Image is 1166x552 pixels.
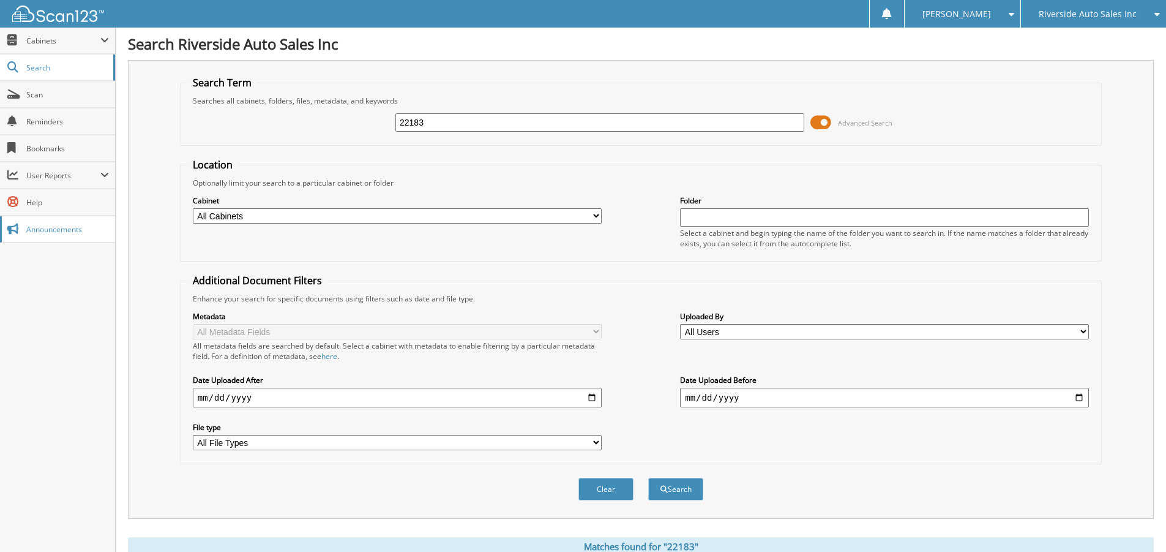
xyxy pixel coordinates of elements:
[193,375,602,385] label: Date Uploaded After
[1105,493,1166,552] iframe: Chat Widget
[187,178,1095,188] div: Optionally limit your search to a particular cabinet or folder
[648,478,703,501] button: Search
[680,311,1089,322] label: Uploaded By
[128,34,1154,54] h1: Search Riverside Auto Sales Inc
[26,197,109,208] span: Help
[26,89,109,100] span: Scan
[193,195,602,206] label: Cabinet
[838,118,892,127] span: Advanced Search
[187,158,239,172] legend: Location
[26,143,109,154] span: Bookmarks
[680,388,1089,407] input: end
[193,422,602,433] label: File type
[578,478,633,501] button: Clear
[26,116,109,127] span: Reminders
[680,375,1089,385] label: Date Uploaded Before
[193,388,602,407] input: start
[187,293,1095,304] div: Enhance your search for specific documents using filters such as date and file type.
[26,36,100,46] span: Cabinets
[1039,10,1137,18] span: Riverside Auto Sales Inc
[26,62,107,73] span: Search
[26,224,109,235] span: Announcements
[922,10,991,18] span: [PERSON_NAME]
[193,341,602,361] div: All metadata fields are searched by default. Select a cabinet with metadata to enable filtering b...
[187,96,1095,106] div: Searches all cabinets, folders, files, metadata, and keywords
[321,351,337,361] a: here
[26,170,100,181] span: User Reports
[193,311,602,322] label: Metadata
[187,76,258,89] legend: Search Term
[680,195,1089,206] label: Folder
[187,274,328,287] legend: Additional Document Filters
[680,228,1089,249] div: Select a cabinet and begin typing the name of the folder you want to search in. If the name match...
[12,6,104,22] img: scan123-logo-white.svg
